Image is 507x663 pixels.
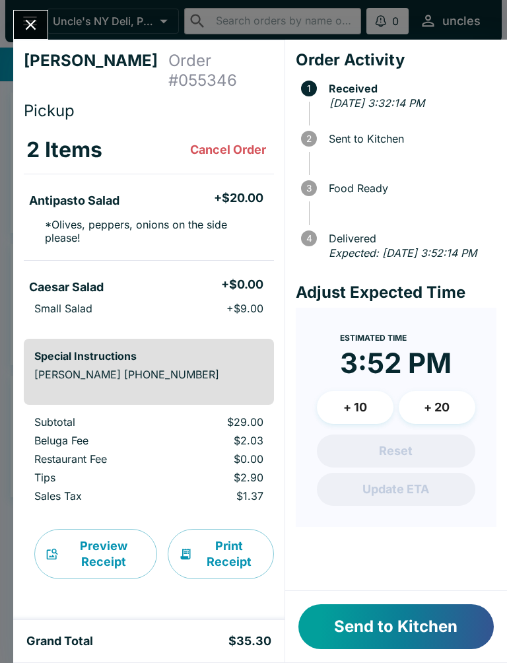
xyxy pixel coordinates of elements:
text: 3 [306,183,312,193]
text: 2 [306,133,312,144]
text: 4 [306,233,312,244]
table: orders table [24,126,274,328]
button: Send to Kitchen [298,604,494,649]
text: 1 [307,83,311,94]
p: $2.03 [174,434,263,447]
span: Received [322,83,496,94]
p: $0.00 [174,452,263,466]
h5: Antipasto Salad [29,193,119,209]
button: + 10 [317,391,393,424]
p: $29.00 [174,415,263,429]
p: Tips [34,471,153,484]
h5: Grand Total [26,633,93,649]
h5: + $0.00 [221,277,263,293]
p: Beluga Fee [34,434,153,447]
h4: Adjust Expected Time [296,283,496,302]
p: $2.90 [174,471,263,484]
button: Print Receipt [168,529,274,579]
p: $1.37 [174,489,263,503]
em: [DATE] 3:32:14 PM [329,96,424,110]
button: Preview Receipt [34,529,157,579]
h4: Order Activity [296,50,496,70]
h6: Special Instructions [34,349,263,363]
span: Estimated Time [340,333,407,343]
p: Restaurant Fee [34,452,153,466]
p: [PERSON_NAME] [PHONE_NUMBER] [34,368,263,381]
h3: 2 Items [26,137,102,163]
table: orders table [24,415,274,508]
h5: + $20.00 [214,190,263,206]
h5: Caesar Salad [29,279,104,295]
h5: $35.30 [228,633,271,649]
button: + 20 [399,391,475,424]
span: Food Ready [322,182,496,194]
h4: [PERSON_NAME] [24,51,168,90]
button: Close [14,11,48,39]
h4: Order # 055346 [168,51,274,90]
p: * Olives, peppers, onions on the side please! [34,218,263,244]
p: Subtotal [34,415,153,429]
em: Expected: [DATE] 3:52:14 PM [329,246,477,260]
span: Delivered [322,232,496,244]
time: 3:52 PM [340,346,452,380]
span: Pickup [24,101,75,120]
p: Sales Tax [34,489,153,503]
p: Small Salad [34,302,92,315]
p: + $9.00 [226,302,263,315]
button: Cancel Order [185,137,271,163]
span: Sent to Kitchen [322,133,496,145]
